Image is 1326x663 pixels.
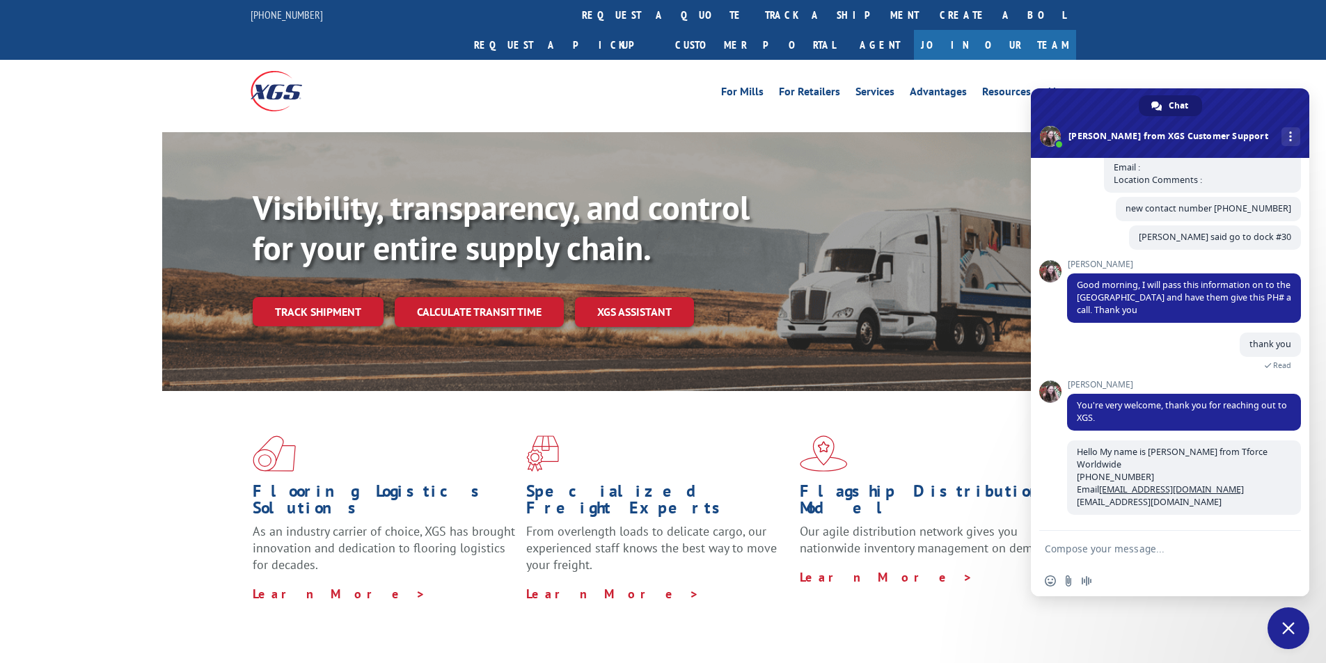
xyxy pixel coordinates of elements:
span: Good morning, I will pass this information on to the [GEOGRAPHIC_DATA] and have them give this PH... [1077,279,1291,316]
textarea: Compose your message... [1045,543,1265,555]
span: Chat [1169,95,1188,116]
span: Hello My name is [PERSON_NAME] from Tforce Worldwide [PHONE_NUMBER] Email [EMAIL_ADDRESS][DOMAIN_... [1077,446,1268,508]
a: Resources [982,86,1031,102]
h1: Flooring Logistics Solutions [253,483,516,523]
img: xgs-icon-total-supply-chain-intelligence-red [253,436,296,472]
div: More channels [1281,127,1300,146]
a: Agent [846,30,914,60]
img: xgs-icon-flagship-distribution-model-red [800,436,848,472]
span: thank you [1249,338,1291,350]
a: Advantages [910,86,967,102]
a: Services [855,86,894,102]
span: [PERSON_NAME] [1067,380,1301,390]
a: Learn More > [800,569,973,585]
a: Learn More > [526,586,700,602]
a: Customer Portal [665,30,846,60]
div: Close chat [1268,607,1309,649]
span: You're very welcome, thank you for reaching out to XGS. [1077,399,1287,424]
span: Send a file [1063,575,1074,586]
a: XGS ASSISTANT [575,297,694,327]
a: Calculate transit time [395,297,564,327]
img: xgs-icon-focused-on-flooring-red [526,436,559,472]
a: Track shipment [253,297,384,326]
span: [PERSON_NAME] said go to dock #30 [1139,231,1291,243]
a: Join Our Team [914,30,1076,60]
span: Read [1273,360,1291,370]
span: Insert an emoji [1045,575,1056,586]
span: new contact number [PHONE_NUMBER] [1126,202,1291,214]
a: For Retailers [779,86,840,102]
span: As an industry carrier of choice, XGS has brought innovation and dedication to flooring logistics... [253,523,515,573]
a: For Mills [721,86,764,102]
p: From overlength loads to delicate cargo, our experienced staff knows the best way to move your fr... [526,523,789,585]
span: [PERSON_NAME] [1067,259,1301,269]
a: [EMAIL_ADDRESS][DOMAIN_NAME] [1099,484,1244,495]
span: Audio message [1081,575,1092,586]
a: Learn More > [253,586,426,602]
b: Visibility, transparency, and control for your entire supply chain. [253,186,750,269]
a: Request a pickup [464,30,665,60]
a: About [1046,86,1076,102]
a: [PHONE_NUMBER] [251,8,323,22]
div: Chat [1139,95,1202,116]
h1: Flagship Distribution Model [800,483,1063,523]
h1: Specialized Freight Experts [526,483,789,523]
span: Our agile distribution network gives you nationwide inventory management on demand. [800,523,1056,556]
